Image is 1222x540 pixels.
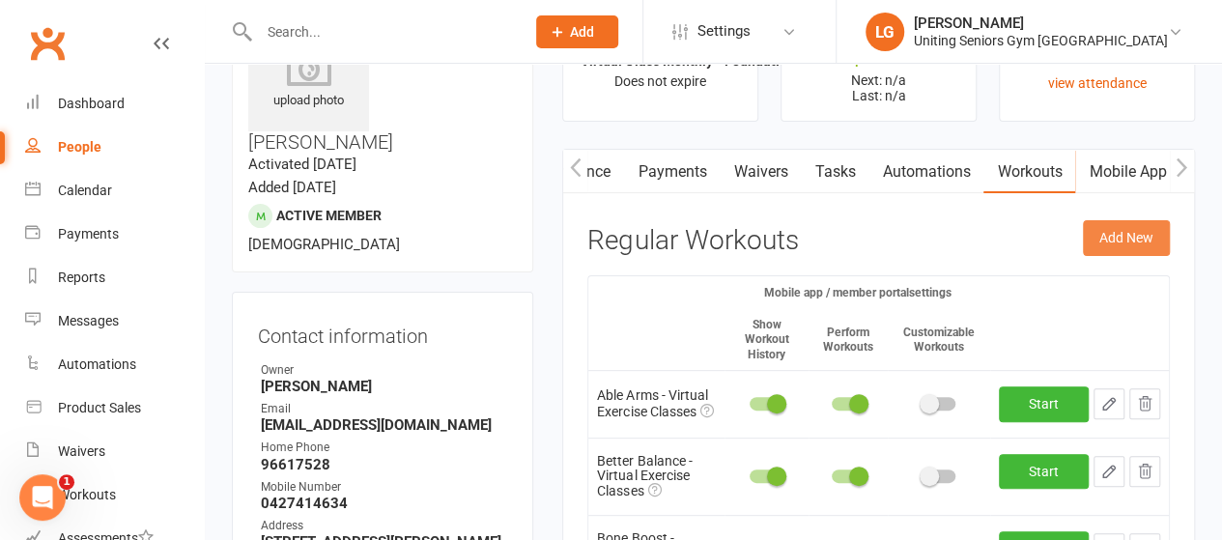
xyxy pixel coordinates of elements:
a: Workouts [25,473,204,517]
div: LG [866,13,904,51]
div: [PERSON_NAME] [914,14,1168,32]
time: Added [DATE] [248,179,336,196]
a: Messages [25,299,204,343]
div: Reports [58,270,105,285]
a: People [25,126,204,169]
a: Payments [25,213,204,256]
a: Automations [868,150,983,194]
div: upload photo [248,47,369,111]
strong: [PERSON_NAME] [261,378,507,395]
small: Customizable Workouts [903,326,975,354]
div: Waivers [58,443,105,459]
div: Dashboard [58,96,125,111]
div: Payments [58,226,119,242]
a: Mobile App [1075,150,1179,194]
a: Payments [624,150,720,194]
div: Calendar [58,183,112,198]
span: Settings [697,10,751,53]
a: Waivers [720,150,801,194]
time: Activated [DATE] [248,156,356,173]
span: [DEMOGRAPHIC_DATA] [248,236,400,253]
span: Does not expire [614,73,706,89]
div: Messages [58,313,119,328]
a: Calendar [25,169,204,213]
h3: Regular Workouts [587,226,798,256]
a: Tasks [801,150,868,194]
h3: Contact information [258,318,507,347]
input: Search... [253,18,511,45]
button: Add [536,15,618,48]
a: Start [999,454,1089,489]
a: view attendance [1048,75,1147,91]
div: Mobile Number [261,478,507,497]
a: Automations [25,343,204,386]
p: Next: n/a Last: n/a [799,72,958,103]
div: Address [261,517,507,535]
strong: [EMAIL_ADDRESS][DOMAIN_NAME] [261,416,507,434]
a: Waivers [25,430,204,473]
div: Email [261,400,507,418]
div: Owner [261,361,507,380]
div: People [58,139,101,155]
button: Add New [1083,220,1170,255]
span: 1 [59,474,74,490]
td: Able Arms - Virtual Exercise Classes [588,370,725,437]
strong: 96617528 [261,456,507,473]
span: Add [570,24,594,40]
td: Better Balance - Virtual Exercise Classes [588,438,725,515]
a: Workouts [983,150,1075,194]
strong: 0427414634 [261,495,507,512]
div: Workouts [58,487,116,502]
div: Product Sales [58,400,141,415]
div: Automations [58,356,136,372]
a: Dashboard [25,82,204,126]
small: Show Workout History [744,318,788,361]
h3: [PERSON_NAME] [248,11,517,153]
a: Clubworx [23,19,71,68]
iframe: Intercom live chat [19,474,66,521]
a: Product Sales [25,386,204,430]
a: Reports [25,256,204,299]
div: $0.00 [799,47,958,68]
div: Never [1017,47,1177,68]
small: Perform Workouts [823,326,873,354]
a: Start [999,386,1089,421]
small: Mobile app / member portal settings [764,286,952,299]
div: Uniting Seniors Gym [GEOGRAPHIC_DATA] [914,32,1168,49]
span: Active member [276,208,382,223]
div: Home Phone [261,439,507,457]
